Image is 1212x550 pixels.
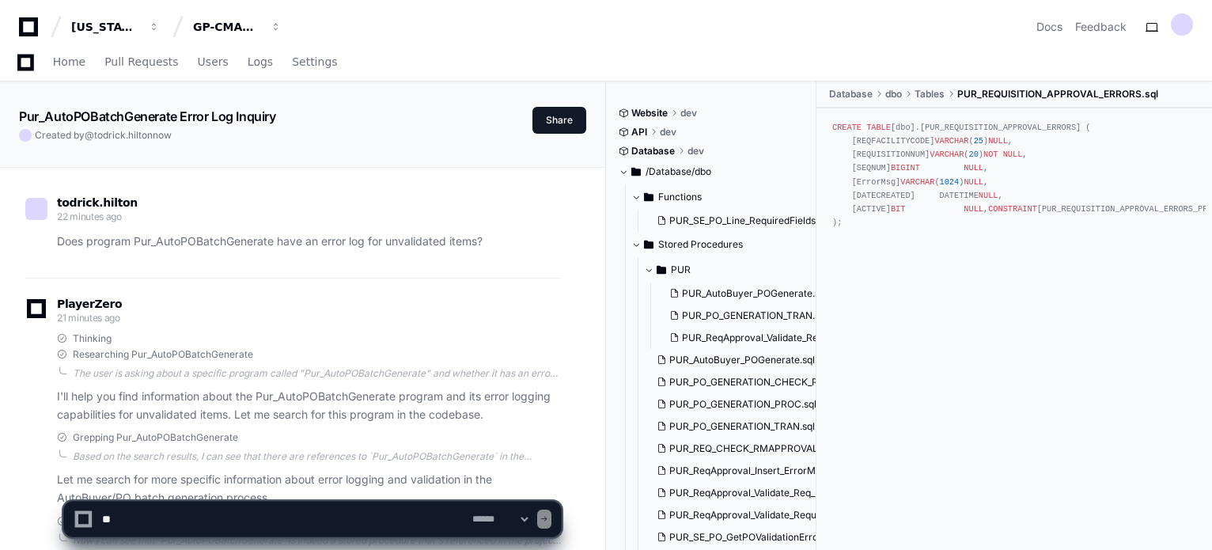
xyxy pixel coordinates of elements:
a: Docs [1036,19,1062,35]
button: PUR_ReqApproval_Insert_ErrorMsg.sql [650,460,820,482]
span: NULL [988,136,1008,146]
span: PUR_ReqApproval_Insert_ErrorMsg.sql [669,465,841,477]
span: 1024 [940,177,960,187]
span: now [153,129,172,141]
span: Functions [658,191,702,203]
span: PUR_AutoBuyer_POGenerate.sql [669,354,815,366]
span: Settings [292,57,337,66]
button: Stored Procedures [631,232,817,257]
span: PUR_AutoBuyer_POGenerate.sql [682,287,828,300]
a: Pull Requests [104,44,178,81]
span: Grepping Pur_AutoPOBatchGenerate [73,431,238,444]
button: PUR_REQ_CHECK_RMAPPROVALS.sql [650,438,820,460]
span: CONSTRAINT [988,204,1037,214]
span: PUR_PO_GENERATION_CHECK_REQFLD.sql [669,376,863,389]
span: Tables [915,88,945,101]
p: Let me search for more specific information about error logging and validation in the AutoBuyer/P... [57,471,561,507]
span: /Database/dbo [646,165,711,178]
button: PUR_PO_GENERATION_CHECK_REQFLD.sql [650,371,820,393]
div: [dbo].[PUR_REQUISITION_APPROVAL_ERRORS] ( [REQFACILITYCODE] ( ) , [REQUISITIONNUM] ( ) , [SEQNUM]... [832,121,1196,229]
div: GP-CMAG-MP2 [193,19,261,35]
button: PUR_PO_GENERATION_TRAN.sql [650,415,820,438]
button: Share [532,107,586,134]
span: VARCHAR [934,136,968,146]
span: PUR_REQUISITION_APPROVAL_ERRORS.sql [957,88,1158,101]
span: BIGINT [891,163,920,173]
span: NOT [983,150,998,159]
a: Settings [292,44,337,81]
span: PUR_PO_GENERATION_TRAN.sql [669,420,815,433]
span: PUR_PO_GENERATION_TRAN.sql [682,309,828,322]
span: todrick.hilton [94,129,153,141]
span: Home [53,57,85,66]
span: PUR_REQ_CHECK_RMAPPROVALS.sql [669,442,839,455]
button: PUR_AutoBuyer_POGenerate.sql [650,349,820,371]
span: PUR_SE_PO_Line_RequiredFields.sql [669,214,831,227]
p: I'll help you find information about the Pur_AutoPOBatchGenerate program and its error logging ca... [57,388,561,424]
span: Users [198,57,229,66]
div: The user is asking about a specific program called "Pur_AutoPOBatchGenerate" and whether it has a... [73,367,561,380]
button: GP-CMAG-MP2 [187,13,288,41]
span: 20 [969,150,979,159]
span: API [631,126,647,138]
span: 22 minutes ago [57,211,122,222]
svg: Directory [657,260,666,279]
span: dev [680,107,697,119]
a: Logs [248,44,273,81]
span: Website [631,107,668,119]
span: Pull Requests [104,57,178,66]
app-text-character-animate: Pur_AutoPOBatchGenerate Error Log Inquiry [19,108,276,124]
span: BIT [891,204,905,214]
button: PUR_PO_GENERATION_TRAN.sql [663,305,833,327]
span: PUR_ReqApproval_Validate_Requisition.sql [682,332,870,344]
span: Logs [248,57,273,66]
span: dev [660,126,676,138]
span: PUR_PO_GENERATION_PROC.sql [669,398,816,411]
button: PUR_AutoBuyer_POGenerate.sql [663,283,833,305]
span: NULL [964,177,983,187]
span: TABLE [866,123,891,132]
span: PUR [671,264,691,276]
span: NULL [979,191,998,200]
button: /Database/dbo [619,159,805,184]
svg: Directory [644,235,653,254]
button: Functions [631,184,817,210]
span: VARCHAR [930,150,964,159]
button: PUR_ReqApproval_Validate_Requisition.sql [663,327,833,349]
span: NULL [964,204,983,214]
button: PUR_PO_GENERATION_PROC.sql [650,393,820,415]
button: PUR [644,257,830,283]
span: Created by [35,129,172,142]
div: Based on the search results, I can see that there are references to `Pur_AutoPOBatchGenerate` in ... [73,450,561,463]
button: PUR_SE_PO_Line_RequiredFields.sql [650,210,820,232]
span: @ [85,129,94,141]
span: Database [631,145,675,157]
a: Users [198,44,229,81]
span: Thinking [73,332,112,345]
span: dbo [885,88,902,101]
span: PlayerZero [57,299,122,309]
svg: Directory [631,162,641,181]
span: 25 [974,136,983,146]
span: Researching Pur_AutoPOBatchGenerate [73,348,253,361]
p: Does program Pur_AutoPOBatchGenerate have an error log for unvalidated items? [57,233,561,251]
span: CREATE [832,123,862,132]
span: 21 minutes ago [57,312,120,324]
span: dev [687,145,704,157]
button: [US_STATE] Pacific [65,13,166,41]
button: Feedback [1075,19,1127,35]
span: Database [829,88,873,101]
span: Stored Procedures [658,238,743,251]
span: NULL [1003,150,1023,159]
span: NULL [964,163,983,173]
span: todrick.hilton [57,196,138,209]
a: Home [53,44,85,81]
svg: Directory [644,188,653,207]
span: VARCHAR [900,177,934,187]
div: [US_STATE] Pacific [71,19,139,35]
